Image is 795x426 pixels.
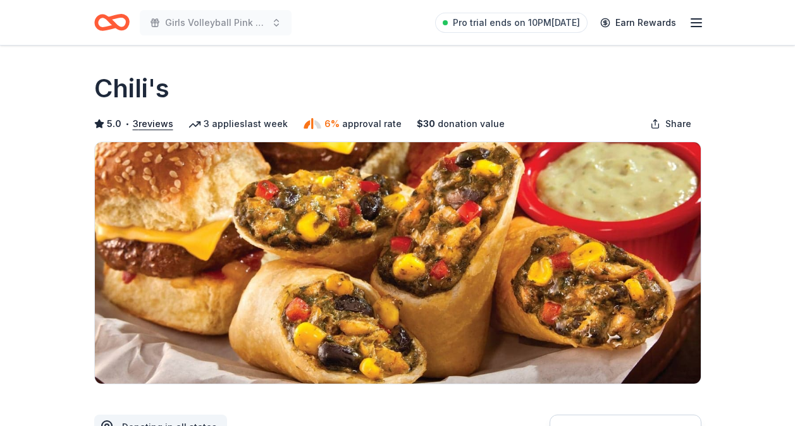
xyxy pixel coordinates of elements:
[94,8,130,37] a: Home
[438,116,505,131] span: donation value
[417,116,435,131] span: $ 30
[324,116,340,131] span: 6%
[125,119,129,129] span: •
[107,116,121,131] span: 5.0
[342,116,402,131] span: approval rate
[94,71,169,106] h1: Chili's
[453,15,580,30] span: Pro trial ends on 10PM[DATE]
[95,142,701,384] img: Image for Chili's
[188,116,288,131] div: 3 applies last week
[140,10,292,35] button: Girls Volleyball Pink Game
[165,15,266,30] span: Girls Volleyball Pink Game
[665,116,691,131] span: Share
[640,111,701,137] button: Share
[435,13,588,33] a: Pro trial ends on 10PM[DATE]
[133,116,173,131] button: 3reviews
[593,11,684,34] a: Earn Rewards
